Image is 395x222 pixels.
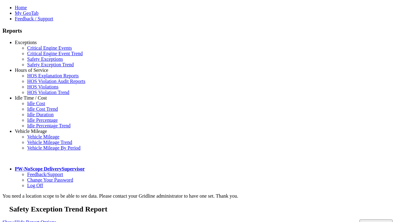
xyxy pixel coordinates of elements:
[27,183,43,188] a: Log Off
[15,95,47,101] a: Idle Time / Cost
[27,106,58,112] a: Idle Cost Trend
[27,101,45,106] a: Idle Cost
[27,112,54,117] a: Idle Duration
[27,140,72,145] a: Vehicle Mileage Trend
[27,45,72,51] a: Critical Engine Events
[15,16,53,21] a: Feedback / Support
[15,10,39,16] a: My GeoTab
[15,5,27,10] a: Home
[15,68,48,73] a: Hours of Service
[2,27,393,34] h3: Reports
[27,177,73,183] a: Change Your Password
[27,172,63,177] a: Feedback/Support
[15,166,85,171] a: PW-NoScope DeliverySupervisor
[27,134,59,139] a: Vehicle Mileage
[2,193,393,199] div: You need a location scope to be able to see data. Please contact your Gridline administrator to h...
[27,73,79,78] a: HOS Explanation Reports
[15,40,37,45] a: Exceptions
[27,79,85,84] a: HOS Violation Audit Reports
[27,117,58,123] a: Idle Percentage
[27,145,81,150] a: Vehicle Mileage By Period
[9,205,393,213] h2: Safety Exception Trend Report
[27,56,63,62] a: Safety Exceptions
[27,51,83,56] a: Critical Engine Event Trend
[27,90,69,95] a: HOS Violation Trend
[27,84,58,89] a: HOS Violations
[15,129,47,134] a: Vehicle Mileage
[27,62,74,67] a: Safety Exception Trend
[27,123,70,128] a: Idle Percentage Trend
